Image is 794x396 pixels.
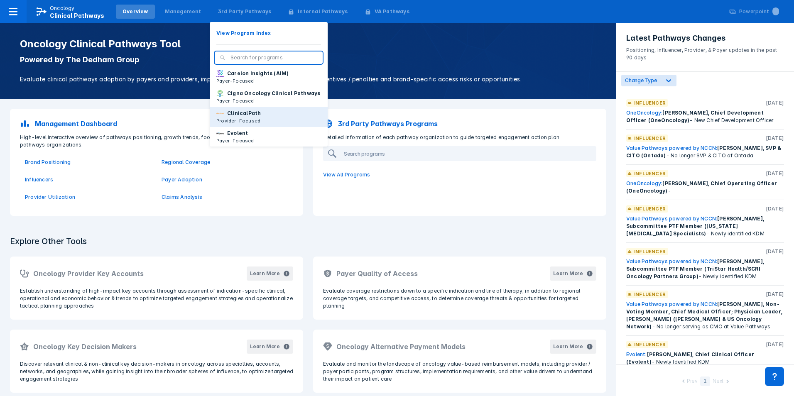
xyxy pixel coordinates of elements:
h2: Oncology Provider Key Accounts [33,269,144,279]
p: Evaluate coverage restrictions down to a specific indication and line of therapy, in addition to ... [323,287,596,310]
p: Provider-Focused [216,117,261,125]
button: EvolentPayer-Focused [210,127,328,147]
span: [PERSON_NAME], Chief Clinical Officer (Evolent) [626,351,754,365]
a: Brand Positioning [25,159,152,166]
button: Learn More [247,340,293,354]
a: Claims Analysis [162,193,288,201]
a: Value Pathways powered by NCCN: [626,258,717,264]
a: 3rd Party Pathways [211,5,278,19]
p: Influencer [634,134,666,142]
p: Evaluate and monitor the landscape of oncology value-based reimbursement models, including provid... [323,360,596,383]
p: [DATE] [766,99,784,107]
p: Influencer [634,170,666,177]
h3: Explore Other Tools [5,231,92,252]
h2: Oncology Alternative Payment Models [336,342,466,352]
p: Carelon Insights (AIM) [227,70,289,77]
div: 3rd Party Pathways [218,8,272,15]
p: [DATE] [766,248,784,255]
p: Discover relevant clinical & non-clinical key decision-makers in oncology across specialties, acc... [20,360,293,383]
img: new-century-health.png [216,130,224,137]
span: [PERSON_NAME], Subcommittee PTF Member (TriStar Health/SCRI Oncology Partners Group) [626,258,764,279]
span: [PERSON_NAME], Chief Development Officer (OneOncology) [626,110,764,123]
div: Powerpoint [739,8,779,15]
a: 3rd Party Pathways Programs [318,114,601,134]
div: Learn More [250,343,280,350]
p: Management Dashboard [35,119,117,129]
a: Overview [116,5,155,19]
span: [PERSON_NAME], Chief Operating Officer (OneOncology) [626,180,777,194]
img: carelon-insights.png [216,70,224,77]
p: Influencer [634,341,666,348]
p: [DATE] [766,341,784,348]
div: Learn More [553,343,583,350]
a: Payer Adoption [162,176,288,183]
p: Influencer [634,248,666,255]
a: Value Pathways powered by NCCN: [626,145,717,151]
div: - Newly Identified KDM [626,351,784,366]
p: Influencer [634,291,666,298]
div: 1 [700,376,710,386]
a: Cigna Oncology Clinical PathwaysPayer-Focused [210,87,328,107]
p: Positioning, Influencer, Provider, & Payer updates in the past 90 days [626,43,784,61]
input: Search programs [341,147,590,160]
h3: Latest Pathways Changes [626,33,784,43]
p: [DATE] [766,291,784,298]
a: Provider Utilization [25,193,152,201]
div: - [626,180,784,195]
h1: Oncology Clinical Pathways Tool [20,38,596,50]
a: OneOncology: [626,110,662,116]
button: Learn More [550,340,596,354]
div: Learn More [250,270,280,277]
p: Establish understanding of high-impact key accounts through assessment of indication-specific cli... [20,287,293,310]
p: Oncology [50,5,75,12]
div: Next [713,377,723,386]
p: View Program Index [216,29,271,37]
div: - New Chief Development Officer [626,109,784,124]
a: Value Pathways powered by NCCN: [626,215,717,222]
div: - Newly identified KDM [626,215,784,237]
button: Carelon Insights (AIM)Payer-Focused [210,67,328,87]
span: [PERSON_NAME], Subcommittee PTF Member ([US_STATE] [MEDICAL_DATA] Specialists) [626,215,764,237]
p: Influencer [634,99,666,107]
button: View Program Index [210,27,328,39]
div: Learn More [553,270,583,277]
div: Internal Pathways [298,8,348,15]
div: Management [165,8,201,15]
p: Cigna Oncology Clinical Pathways [227,90,320,97]
a: Evolent: [626,351,647,357]
p: Influencers [25,176,152,183]
div: - No longer SVP & CITO of Ontada [626,144,784,159]
a: Regional Coverage [162,159,288,166]
div: - Newly identified KDM [626,258,784,280]
p: [DATE] [766,205,784,213]
div: VA Pathways [375,8,409,15]
p: Powered by The Dedham Group [20,55,596,65]
p: Influencer [634,205,666,213]
img: cigna-oncology-clinical-pathways.png [216,90,224,97]
p: Evaluate clinical pathways adoption by payers and providers, implementation sophistication, finan... [20,75,596,84]
p: 3rd Party Pathways Programs [338,119,438,129]
a: OneOncology: [626,180,662,186]
p: [DATE] [766,170,784,177]
button: Learn More [550,266,596,281]
button: Learn More [247,266,293,281]
a: View All Programs [318,166,601,183]
a: ClinicalPathProvider-Focused [210,107,328,127]
p: High-level interactive overview of pathways positioning, growth trends, footprint, & influencers ... [15,134,298,149]
p: Payer-Focused [216,77,289,85]
input: Search for programs [230,54,318,61]
div: Contact Support [765,367,784,386]
div: - No longer serving as CMO at Value Pathways [626,301,784,330]
div: Overview [123,8,148,15]
a: Management Dashboard [15,114,298,134]
p: [DATE] [766,134,784,142]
